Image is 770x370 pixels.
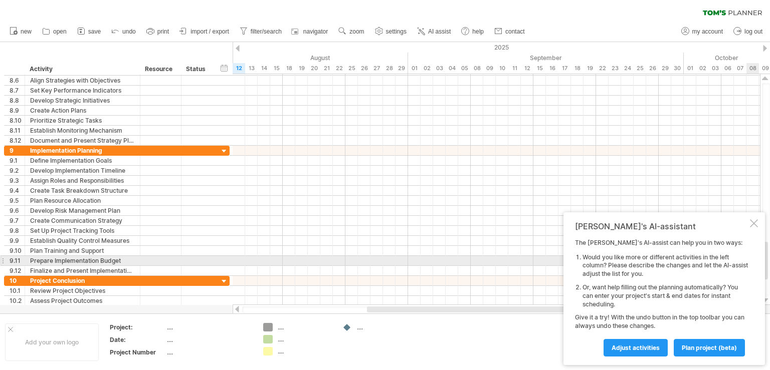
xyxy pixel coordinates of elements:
[75,25,104,38] a: save
[320,63,333,74] div: Thursday, 21 August 2025
[671,63,684,74] div: Tuesday, 30 September 2025
[186,64,208,74] div: Status
[30,216,135,225] div: Create Communication Strategy
[10,186,25,195] div: 9.4
[10,146,25,155] div: 9
[233,63,245,74] div: Tuesday, 12 August 2025
[571,63,584,74] div: Thursday, 18 September 2025
[496,63,508,74] div: Wednesday, 10 September 2025
[458,63,471,74] div: Friday, 5 September 2025
[30,116,135,125] div: Prioritize Strategic Tasks
[278,323,332,331] div: ....
[30,276,135,285] div: Project Conclusion
[21,28,32,35] span: new
[508,63,521,74] div: Thursday, 11 September 2025
[583,253,748,278] li: Would you like more or different activities in the left column? Please describe the changes and l...
[270,63,283,74] div: Friday, 15 August 2025
[167,323,251,331] div: ....
[157,28,169,35] span: print
[10,256,25,265] div: 9.11
[746,63,759,74] div: Wednesday, 8 October 2025
[30,86,135,95] div: Set Key Performance Indicators
[10,86,25,95] div: 8.7
[10,206,25,215] div: 9.6
[10,76,25,85] div: 8.6
[333,63,345,74] div: Friday, 22 August 2025
[575,239,748,356] div: The [PERSON_NAME]'s AI-assist can help you in two ways: Give it a try! With the undo button in th...
[303,28,328,35] span: navigator
[110,348,165,356] div: Project Number
[308,63,320,74] div: Wednesday, 20 August 2025
[533,63,546,74] div: Monday, 15 September 2025
[53,28,67,35] span: open
[10,226,25,235] div: 9.8
[558,63,571,74] div: Wednesday, 17 September 2025
[30,296,135,305] div: Assess Project Outcomes
[396,63,408,74] div: Friday, 29 August 2025
[30,146,135,155] div: Implementation Planning
[30,196,135,205] div: Plan Resource Allocation
[10,276,25,285] div: 10
[472,28,484,35] span: help
[10,296,25,305] div: 10.2
[709,63,721,74] div: Friday, 3 October 2025
[612,344,660,351] span: Adjust activities
[5,323,99,361] div: Add your own logo
[145,64,175,74] div: Resource
[731,25,765,38] a: log out
[621,63,634,74] div: Wednesday, 24 September 2025
[295,63,308,74] div: Tuesday, 19 August 2025
[659,63,671,74] div: Monday, 29 September 2025
[30,106,135,115] div: Create Action Plans
[10,236,25,245] div: 9.9
[358,63,370,74] div: Tuesday, 26 August 2025
[692,28,723,35] span: my account
[357,323,412,331] div: ....
[408,53,684,63] div: September 2025
[744,28,762,35] span: log out
[696,63,709,74] div: Thursday, 2 October 2025
[10,266,25,275] div: 9.12
[408,63,421,74] div: Monday, 1 September 2025
[10,176,25,185] div: 9.3
[258,63,270,74] div: Thursday, 14 August 2025
[30,186,135,195] div: Create Task Breakdown Structure
[30,126,135,135] div: Establish Monitoring Mechanism
[30,156,135,165] div: Define Implementation Goals
[40,25,70,38] a: open
[30,266,135,275] div: Finalize and Present Implementation Plan
[30,246,135,255] div: Plan Training and Support
[278,347,332,355] div: ....
[30,226,135,235] div: Set Up Project Tracking Tools
[167,335,251,344] div: ....
[30,136,135,145] div: Document and Present Strategy Plan
[30,76,135,85] div: Align Strategies with Objectives
[10,116,25,125] div: 8.10
[734,63,746,74] div: Tuesday, 7 October 2025
[7,25,35,38] a: new
[10,96,25,105] div: 8.8
[336,25,367,38] a: zoom
[145,53,408,63] div: August 2025
[682,344,737,351] span: plan project (beta)
[596,63,609,74] div: Monday, 22 September 2025
[10,156,25,165] div: 9.1
[383,63,396,74] div: Thursday, 28 August 2025
[30,176,135,185] div: Assign Roles and Responsibilities
[237,25,285,38] a: filter/search
[110,335,165,344] div: Date:
[10,196,25,205] div: 9.5
[684,63,696,74] div: Wednesday, 1 October 2025
[10,166,25,175] div: 9.2
[721,63,734,74] div: Monday, 6 October 2025
[575,221,748,231] div: [PERSON_NAME]'s AI-assistant
[505,28,525,35] span: contact
[144,25,172,38] a: print
[386,28,407,35] span: settings
[30,64,134,74] div: Activity
[546,63,558,74] div: Tuesday, 16 September 2025
[521,63,533,74] div: Friday, 12 September 2025
[349,28,364,35] span: zoom
[190,28,229,35] span: import / export
[646,63,659,74] div: Friday, 26 September 2025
